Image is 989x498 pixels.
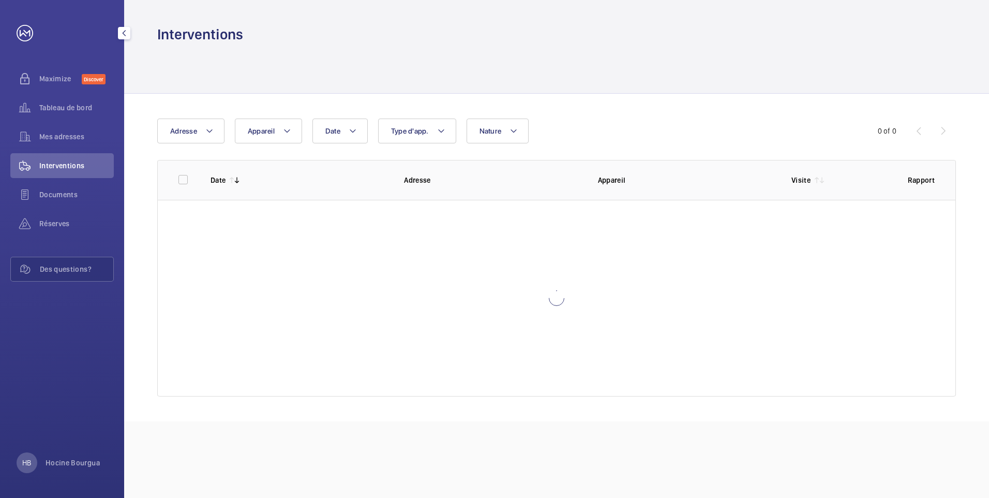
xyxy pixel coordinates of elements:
[908,175,935,185] p: Rapport
[39,102,114,113] span: Tableau de bord
[40,264,113,274] span: Des questions?
[82,74,106,84] span: Discover
[479,127,502,135] span: Nature
[598,175,775,185] p: Appareil
[157,25,243,44] h1: Interventions
[248,127,275,135] span: Appareil
[157,119,224,143] button: Adresse
[46,458,100,468] p: Hocine Bourgua
[39,74,82,84] span: Maximize
[211,175,226,185] p: Date
[391,127,429,135] span: Type d'app.
[39,160,114,171] span: Interventions
[22,458,31,468] p: HB
[39,218,114,229] span: Réserves
[312,119,368,143] button: Date
[378,119,456,143] button: Type d'app.
[467,119,529,143] button: Nature
[170,127,197,135] span: Adresse
[791,175,811,185] p: Visite
[404,175,581,185] p: Adresse
[39,189,114,200] span: Documents
[235,119,302,143] button: Appareil
[325,127,340,135] span: Date
[39,131,114,142] span: Mes adresses
[878,126,896,136] div: 0 of 0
